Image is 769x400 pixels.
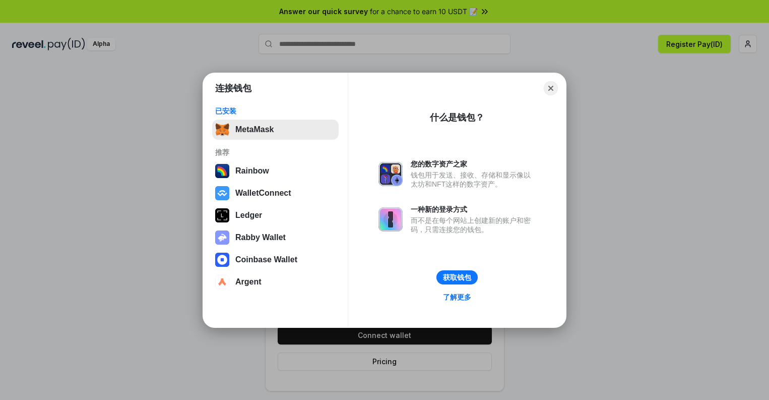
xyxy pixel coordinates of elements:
div: 而不是在每个网站上创建新的账户和密码，只需连接您的钱包。 [411,216,536,234]
img: svg+xml,%3Csvg%20xmlns%3D%22http%3A%2F%2Fwww.w3.org%2F2000%2Fsvg%22%20fill%3D%22none%22%20viewBox... [215,231,229,245]
button: WalletConnect [212,183,339,203]
div: 获取钱包 [443,273,471,282]
div: 您的数字资产之家 [411,159,536,168]
img: svg+xml,%3Csvg%20width%3D%2228%22%20height%3D%2228%22%20viewBox%3D%220%200%2028%2028%22%20fill%3D... [215,275,229,289]
div: WalletConnect [235,189,291,198]
div: Rabby Wallet [235,233,286,242]
button: Rainbow [212,161,339,181]
img: svg+xml,%3Csvg%20xmlns%3D%22http%3A%2F%2Fwww.w3.org%2F2000%2Fsvg%22%20width%3D%2228%22%20height%3... [215,208,229,222]
h1: 连接钱包 [215,82,251,94]
button: Ledger [212,205,339,225]
div: Argent [235,277,262,287]
div: Rainbow [235,166,269,176]
img: svg+xml,%3Csvg%20width%3D%2228%22%20height%3D%2228%22%20viewBox%3D%220%200%2028%2028%22%20fill%3D... [215,253,229,267]
img: svg+xml,%3Csvg%20xmlns%3D%22http%3A%2F%2Fwww.w3.org%2F2000%2Fsvg%22%20fill%3D%22none%22%20viewBox... [378,207,403,232]
button: Rabby Wallet [212,227,339,248]
div: MetaMask [235,125,274,134]
img: svg+xml,%3Csvg%20fill%3D%22none%22%20height%3D%2233%22%20viewBox%3D%220%200%2035%2033%22%20width%... [215,123,229,137]
div: Ledger [235,211,262,220]
div: 什么是钱包？ [430,111,484,124]
div: 钱包用于发送、接收、存储和显示像以太坊和NFT这样的数字资产。 [411,170,536,189]
div: 已安装 [215,106,336,116]
img: svg+xml,%3Csvg%20width%3D%2228%22%20height%3D%2228%22%20viewBox%3D%220%200%2028%2028%22%20fill%3D... [215,186,229,200]
div: Coinbase Wallet [235,255,297,264]
div: 推荐 [215,148,336,157]
button: Argent [212,272,339,292]
a: 了解更多 [437,291,477,304]
button: MetaMask [212,120,339,140]
button: Close [544,81,558,95]
button: 获取钱包 [436,270,478,284]
img: svg+xml,%3Csvg%20width%3D%22120%22%20height%3D%22120%22%20viewBox%3D%220%200%20120%20120%22%20fil... [215,164,229,178]
div: 一种新的登录方式 [411,205,536,214]
button: Coinbase Wallet [212,250,339,270]
img: svg+xml,%3Csvg%20xmlns%3D%22http%3A%2F%2Fwww.w3.org%2F2000%2Fsvg%22%20fill%3D%22none%22%20viewBox... [378,162,403,186]
div: 了解更多 [443,293,471,302]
